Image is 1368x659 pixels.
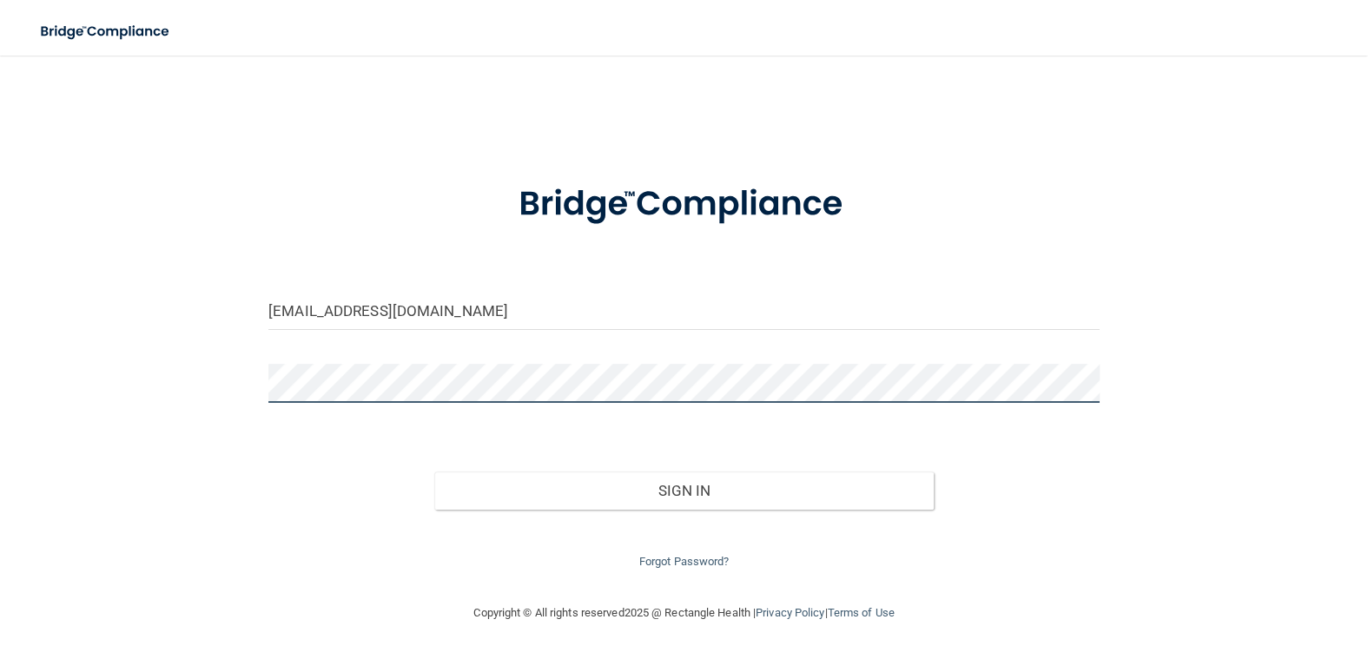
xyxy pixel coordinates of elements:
[434,471,933,510] button: Sign In
[827,606,894,619] a: Terms of Use
[483,160,885,249] img: bridge_compliance_login_screen.278c3ca4.svg
[1068,537,1347,605] iframe: Drift Widget Chat Controller
[756,606,824,619] a: Privacy Policy
[639,555,730,568] a: Forgot Password?
[26,14,186,49] img: bridge_compliance_login_screen.278c3ca4.svg
[367,585,1001,641] div: Copyright © All rights reserved 2025 @ Rectangle Health | |
[268,291,1100,330] input: Email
